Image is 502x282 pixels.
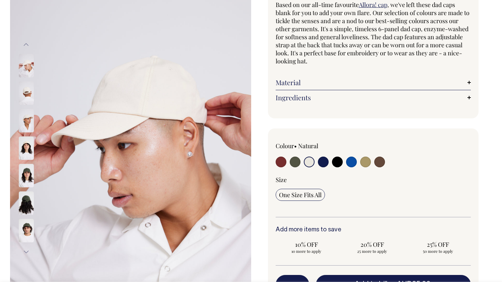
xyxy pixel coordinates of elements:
a: Ingredients [276,94,471,102]
span: • [294,142,297,150]
img: natural [19,81,34,105]
span: 10 more to apply [279,248,334,254]
button: Previous [21,37,31,52]
input: 20% OFF 25 more to apply [341,238,403,256]
span: One Size Fits All [279,191,322,199]
img: natural [19,136,34,160]
img: natural [19,54,34,77]
a: Allora! cap [359,1,387,9]
span: 25% OFF [410,240,465,248]
a: Material [276,78,471,87]
span: , we've left these dad caps blank for you to add your own flare. Our selection of colours are mad... [276,1,469,65]
img: natural [19,109,34,132]
span: 50 more to apply [410,248,465,254]
input: 10% OFF 10 more to apply [276,238,337,256]
input: One Size Fits All [276,189,325,201]
span: 20% OFF [345,240,400,248]
span: 25 more to apply [345,248,400,254]
span: Based on our all-time favourite [276,1,359,9]
div: Size [276,176,471,184]
img: olive [19,164,34,187]
h6: Add more items to save [276,227,471,233]
div: Colour [276,142,354,150]
button: Next [21,244,31,260]
input: 25% OFF 50 more to apply [407,238,469,256]
img: olive [19,191,34,215]
img: olive [19,219,34,242]
label: Natural [298,142,318,150]
span: 10% OFF [279,240,334,248]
